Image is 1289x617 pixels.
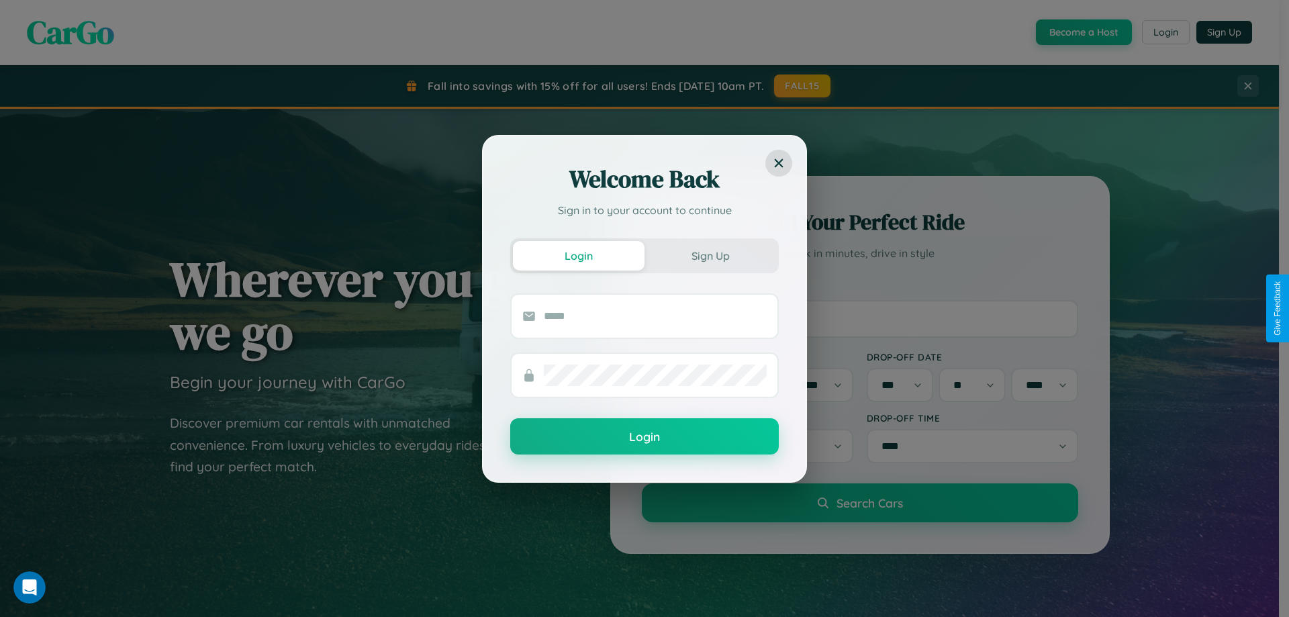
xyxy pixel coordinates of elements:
[644,241,776,271] button: Sign Up
[510,418,779,455] button: Login
[513,241,644,271] button: Login
[510,163,779,195] h2: Welcome Back
[510,202,779,218] p: Sign in to your account to continue
[13,571,46,604] iframe: Intercom live chat
[1273,281,1282,336] div: Give Feedback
